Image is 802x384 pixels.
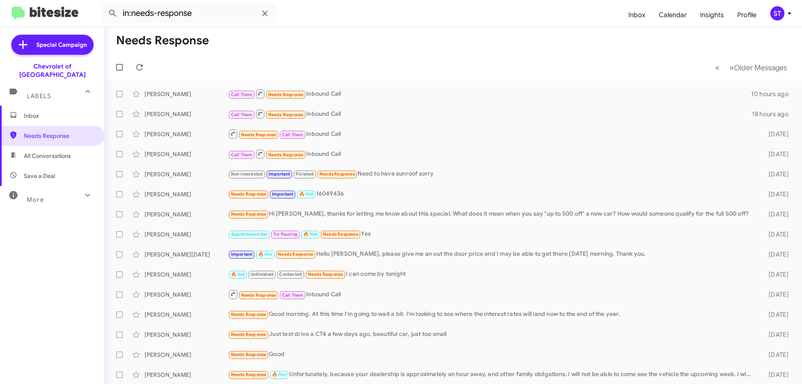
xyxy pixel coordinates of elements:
div: [DATE] [755,371,795,379]
span: Needs Response [231,191,266,197]
div: 10 hours ago [751,90,795,98]
span: All Conversations [24,152,71,160]
a: Calendar [652,3,693,27]
nav: Page navigation example [711,59,792,76]
div: [PERSON_NAME][DATE] [145,250,228,259]
a: Profile [731,3,763,27]
span: Needs Response [231,332,266,337]
span: Call Them [231,112,253,117]
div: [DATE] [755,190,795,198]
div: [DATE] [755,290,795,299]
div: [PERSON_NAME] [145,371,228,379]
span: 🔥 Hot [303,231,317,237]
span: Labels [27,92,51,100]
button: ST [763,6,793,20]
span: Needs Response [231,372,266,377]
div: [PERSON_NAME] [145,150,228,158]
div: [PERSON_NAME] [145,170,228,178]
a: Insights [693,3,731,27]
div: Inbound Call [228,149,755,159]
span: More [27,196,44,203]
div: Unfortunately, because your dealership is approximately an hour away, and other family obligation... [228,370,755,379]
input: Search [101,3,277,23]
div: Inbound Call [228,109,752,119]
span: Appointment Set [231,231,268,237]
span: 🔥 Hot [231,272,245,277]
span: Needs Response [24,132,95,140]
div: Yes [228,229,755,239]
div: ST [770,6,784,20]
span: Call Them [282,132,304,137]
span: Needs Response [308,272,343,277]
div: Good morning. At this time I'm going to wait a bit. I'm looking to see where the interest rates w... [228,310,755,319]
div: [PERSON_NAME] [145,130,228,138]
span: Older Messages [734,63,787,72]
div: [DATE] [755,351,795,359]
div: 16049436 [228,189,755,199]
span: Contacted [279,272,302,277]
div: [PERSON_NAME] [145,210,228,219]
div: 18 hours ago [752,110,795,118]
span: Needs Response [241,132,277,137]
span: Needs Response [231,211,266,217]
span: Special Campaign [36,41,87,49]
a: Special Campaign [11,35,94,55]
div: I can come by tonight [228,270,755,279]
div: Inbound Call [228,289,755,300]
span: Inbox [24,112,95,120]
a: Inbox [622,3,652,27]
span: Needs Response [231,352,266,357]
div: [DATE] [755,270,795,279]
span: Important [269,171,290,177]
span: Save a Deal [24,172,55,180]
span: 🔥 Hot [258,252,272,257]
span: « [715,62,720,73]
span: Call Them [231,152,253,158]
span: Needs Response [268,92,304,97]
span: Try Pausing [273,231,297,237]
span: Important [272,191,294,197]
div: [DATE] [755,170,795,178]
span: Needs Response [320,171,355,177]
span: Needs Response [323,231,358,237]
div: [DATE] [755,331,795,339]
div: [PERSON_NAME] [145,90,228,98]
div: [PERSON_NAME] [145,310,228,319]
div: [PERSON_NAME] [145,351,228,359]
span: » [729,62,734,73]
div: [DATE] [755,130,795,138]
div: Hello [PERSON_NAME], please give me an out the door price and I may be able to get there [DATE] m... [228,249,755,259]
div: [PERSON_NAME] [145,110,228,118]
div: Need to have sunroof sorry [228,169,755,179]
div: [PERSON_NAME] [145,290,228,299]
div: [DATE] [755,150,795,158]
button: Previous [710,59,725,76]
div: [PERSON_NAME] [145,331,228,339]
span: Needs Response [268,152,304,158]
h1: Needs Response [116,34,209,47]
span: Unfinished [251,272,274,277]
span: 🔥 Hot [272,372,286,377]
div: [PERSON_NAME] [145,270,228,279]
span: 🔥 Hot [299,191,313,197]
span: Not-Interested [231,171,263,177]
div: Inbound Call [228,89,751,99]
span: Needs Response [241,292,277,298]
span: Important [231,252,253,257]
div: [DATE] [755,210,795,219]
div: [DATE] [755,310,795,319]
span: Needs Response [231,312,266,317]
div: Good [228,350,755,359]
div: [DATE] [755,230,795,239]
span: Needs Response [278,252,313,257]
div: [PERSON_NAME] [145,230,228,239]
span: Needs Response [268,112,304,117]
div: Just test drive a CT4 a few days ago, beautiful car, just too small [228,330,755,339]
div: [PERSON_NAME] [145,190,228,198]
span: Call Them [282,292,304,298]
div: Inbound Call [228,129,755,139]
